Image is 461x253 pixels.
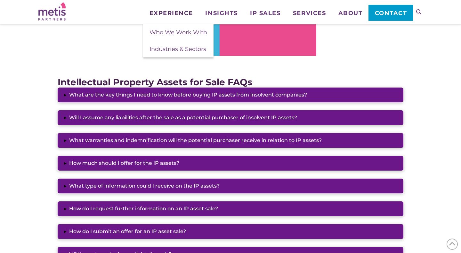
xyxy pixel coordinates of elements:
[150,46,206,53] span: Industries & Sectors
[368,5,413,21] a: Contact
[58,88,403,102] button: ▸What are the key things I need to know before buying IP assets from insolvent companies?
[58,224,403,239] button: ▸How do I submit an offer for an IP asset sale?
[58,179,403,193] button: ▸What type of information could I receive on the IP assets?
[58,77,252,88] strong: Intellectual Property Assets for Sale FAQs
[58,110,403,125] button: ▸Will I assume any liabilities after the sale as a potential purchaser of insolvent IP assets?
[375,10,407,16] span: Contact
[205,10,238,16] span: Insights
[58,201,403,216] button: ▸How do I request further information on an IP asset sale?
[58,156,403,171] button: ▸How much should I offer for the IP assets?
[143,41,214,57] a: Industries & Sectors
[338,10,363,16] span: About
[250,10,280,16] span: IP Sales
[150,29,207,36] span: Who We Work With
[447,239,458,250] span: Back to Top
[293,10,326,16] span: Services
[150,10,193,16] span: Experience
[143,24,214,41] a: Who We Work With
[38,2,66,21] img: Metis Partners
[58,133,403,148] button: ▸What warranties and indemnification will the potential purchaser receive in relation to IP assets?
